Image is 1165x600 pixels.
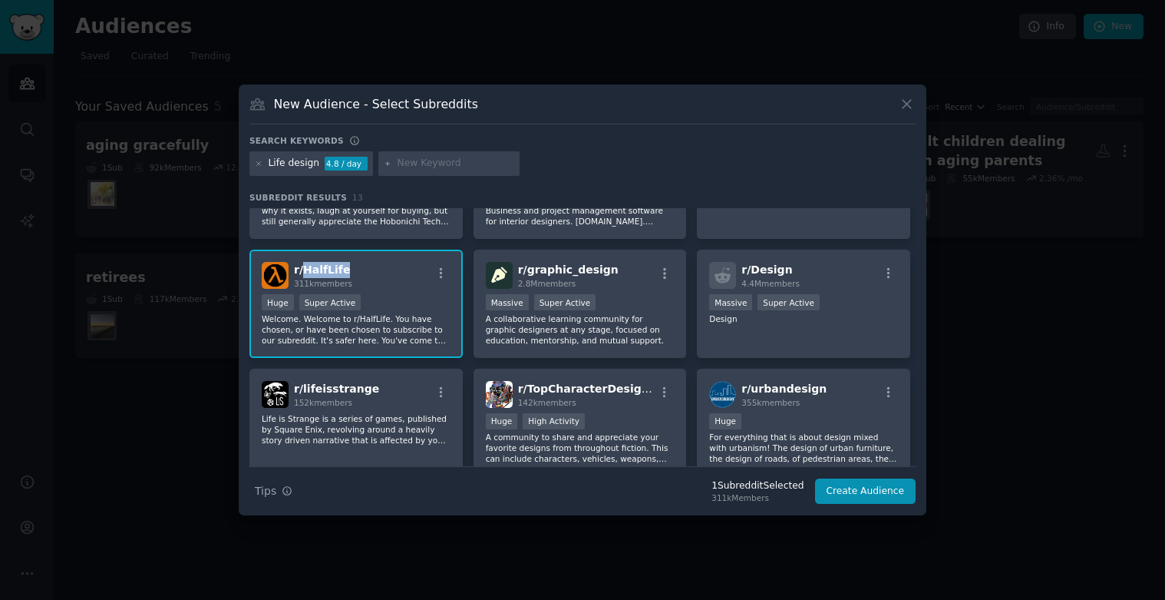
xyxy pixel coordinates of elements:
[274,96,478,112] h3: New Audience - Select Subreddits
[709,313,898,324] p: Design
[294,264,350,276] span: r/ HalfLife
[709,294,752,310] div: Massive
[486,432,675,464] p: A community to share and appreciate your favorite designs from throughout fiction. This can inclu...
[741,264,792,276] span: r/ Design
[709,413,741,429] div: Huge
[518,279,576,288] span: 2.8M members
[262,381,289,408] img: lifeisstrange
[523,413,585,429] div: High Activity
[294,279,352,288] span: 311k members
[815,479,916,505] button: Create Audience
[486,194,675,227] p: A Design community managed by indema | Business and project management software for interior desi...
[262,313,450,346] p: Welcome. Welcome to r/HalfLife. You have chosen, or have been chosen to subscribe to our subreddi...
[709,432,898,464] p: For everything that is about design mixed with urbanism! The design of urban furniture, the desig...
[255,483,276,499] span: Tips
[294,398,352,407] span: 152k members
[741,383,827,395] span: r/ urbandesign
[486,294,529,310] div: Massive
[262,194,450,227] p: Place to talk about, trade pictures of, question why it exists, laugh at yourself for buying, but...
[741,398,800,407] span: 355k members
[518,398,576,407] span: 142k members
[269,157,320,171] div: Life design
[486,313,675,346] p: A collaborative learning community for graphic designers at any stage, focused on education, ment...
[299,294,361,310] div: Super Active
[518,383,655,395] span: r/ TopCharacterDesigns
[294,383,379,395] span: r/ lifeisstrange
[711,479,804,493] div: 1 Subreddit Selected
[486,413,518,429] div: Huge
[325,157,368,171] div: 4.8 / day
[709,381,736,408] img: urbandesign
[352,193,363,202] span: 13
[398,157,514,171] input: New Keyword
[262,294,294,310] div: Huge
[249,192,347,203] span: Subreddit Results
[262,413,450,446] p: Life is Strange is a series of games, published by Square Enix, revolving around a heavily story ...
[518,264,619,276] span: r/ graphic_design
[486,381,513,408] img: TopCharacterDesigns
[486,262,513,289] img: graphic_design
[534,294,596,310] div: Super Active
[741,279,800,288] span: 4.4M members
[249,135,344,146] h3: Search keywords
[711,492,804,503] div: 311k Members
[757,294,820,310] div: Super Active
[249,478,298,505] button: Tips
[262,262,289,289] img: HalfLife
